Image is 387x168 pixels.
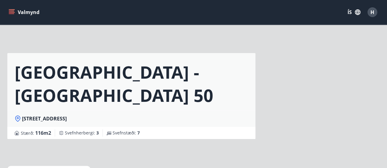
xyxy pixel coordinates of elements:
[22,115,67,122] span: [STREET_ADDRESS]
[7,7,42,18] button: menu
[344,7,364,18] button: ÍS
[65,130,99,136] span: Svefnherbergi :
[35,130,51,136] span: 116 m2
[113,130,140,136] span: Svefnstæði :
[365,5,380,20] button: H
[96,130,99,136] span: 3
[21,129,51,137] span: Stærð :
[370,9,374,16] span: H
[15,60,248,107] h1: [GEOGRAPHIC_DATA] - [GEOGRAPHIC_DATA] 50
[137,130,140,136] span: 7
